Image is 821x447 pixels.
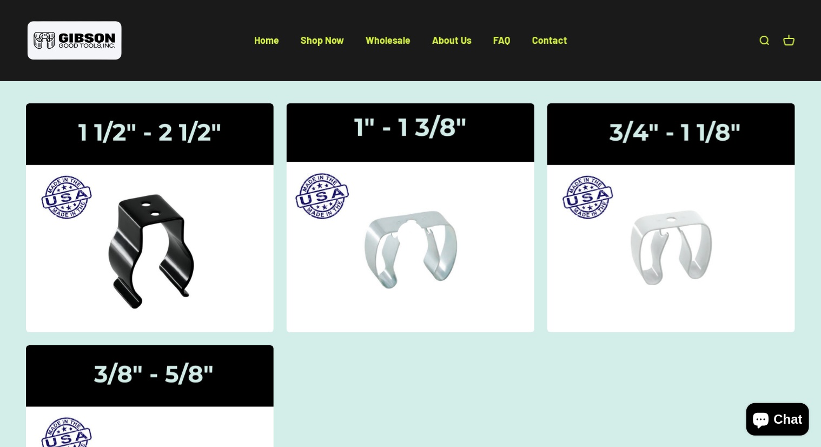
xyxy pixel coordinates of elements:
a: Home [254,34,279,46]
img: Gibson gripper clips one and a half inch to two and a half inches [26,103,274,332]
a: Wholesale [366,34,410,46]
inbox-online-store-chat: Shopify online store chat [743,403,812,438]
a: About Us [432,34,472,46]
a: Contact [532,34,567,46]
a: Shop Now [301,34,344,46]
img: Gripper Clips | 3/4" - 1 1/8" [547,103,795,332]
a: FAQ [493,34,511,46]
img: Gripper Clips | 1" - 1 3/8" [279,96,541,339]
a: Gripper Clips | 1" - 1 3/8" [287,103,534,332]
